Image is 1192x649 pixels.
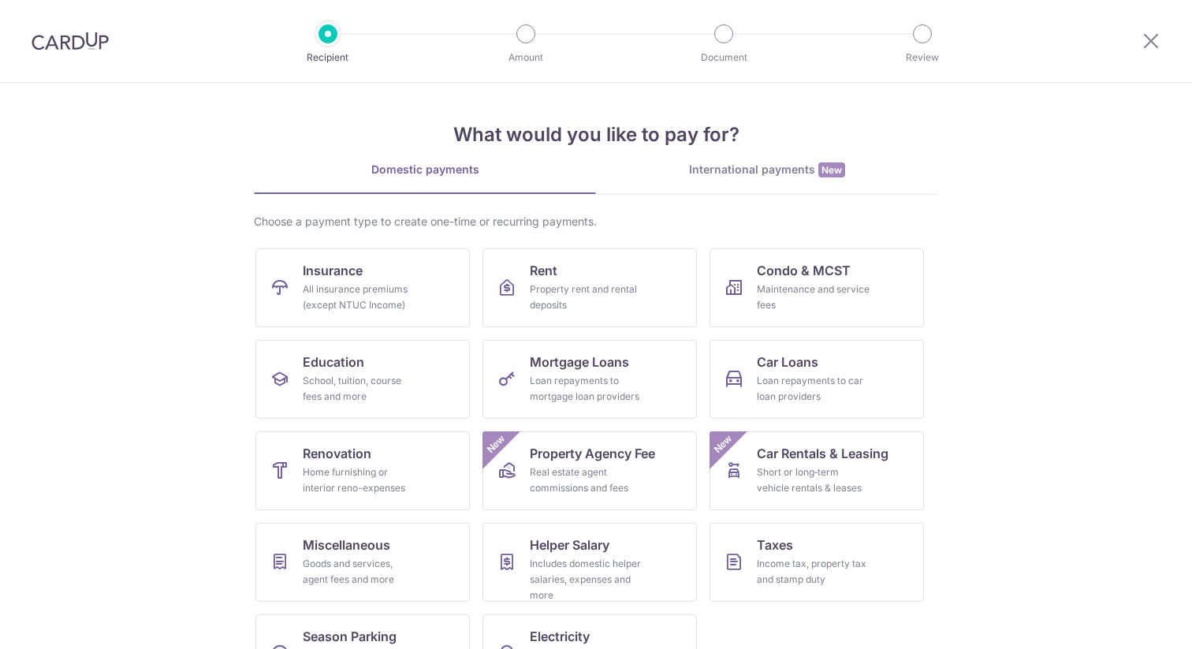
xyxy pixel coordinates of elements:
div: School, tuition, course fees and more [303,373,416,405]
div: Property rent and rental deposits [530,282,643,313]
a: Car LoansLoan repayments to car loan providers [710,340,924,419]
a: TaxesIncome tax, property tax and stamp duty [710,523,924,602]
a: Condo & MCSTMaintenance and service fees [710,248,924,327]
a: MiscellaneousGoods and services, agent fees and more [255,523,470,602]
div: All insurance premiums (except NTUC Income) [303,282,416,313]
span: Property Agency Fee [530,444,655,463]
span: New [818,162,845,177]
div: Choose a payment type to create one-time or recurring payments. [254,214,938,229]
span: Electricity [530,627,590,646]
span: Miscellaneous [303,535,390,554]
p: Review [864,50,981,65]
span: Season Parking [303,627,397,646]
h4: What would you like to pay for? [254,121,938,149]
div: Loan repayments to mortgage loan providers [530,373,643,405]
span: Car Loans [757,352,818,371]
p: Recipient [270,50,386,65]
a: EducationSchool, tuition, course fees and more [255,340,470,419]
p: Amount [467,50,584,65]
div: Income tax, property tax and stamp duty [757,556,870,587]
div: Home furnishing or interior reno-expenses [303,464,416,496]
div: Goods and services, agent fees and more [303,556,416,587]
span: Taxes [757,535,793,554]
span: Car Rentals & Leasing [757,444,888,463]
div: Loan repayments to car loan providers [757,373,870,405]
span: Condo & MCST [757,261,851,280]
a: RenovationHome furnishing or interior reno-expenses [255,431,470,510]
div: Real estate agent commissions and fees [530,464,643,496]
a: Mortgage LoansLoan repayments to mortgage loan providers [482,340,697,419]
a: Helper SalaryIncludes domestic helper salaries, expenses and more [482,523,697,602]
span: Rent [530,261,557,280]
span: Helper Salary [530,535,609,554]
span: New [483,431,509,457]
a: Car Rentals & LeasingShort or long‑term vehicle rentals & leasesNew [710,431,924,510]
div: Domestic payments [254,162,596,177]
a: RentProperty rent and rental deposits [482,248,697,327]
span: Insurance [303,261,363,280]
img: CardUp [32,32,109,50]
div: Maintenance and service fees [757,282,870,313]
span: New [710,431,736,457]
p: Document [665,50,782,65]
div: Short or long‑term vehicle rentals & leases [757,464,870,496]
div: International payments [596,162,938,178]
span: Education [303,352,364,371]
div: Includes domestic helper salaries, expenses and more [530,556,643,603]
a: InsuranceAll insurance premiums (except NTUC Income) [255,248,470,327]
span: Mortgage Loans [530,352,629,371]
a: Property Agency FeeReal estate agent commissions and feesNew [482,431,697,510]
span: Renovation [303,444,371,463]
